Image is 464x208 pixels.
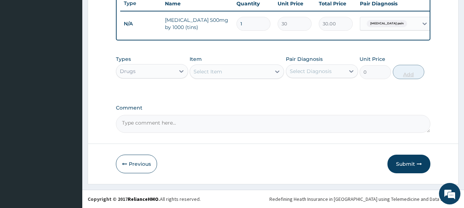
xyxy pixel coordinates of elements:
td: [MEDICAL_DATA] 500mg by 1000 (tins) [161,13,233,34]
label: Pair Diagnosis [286,55,323,63]
div: Select Diagnosis [290,68,332,75]
img: d_794563401_company_1708531726252_794563401 [13,36,29,54]
div: Drugs [120,68,136,75]
button: Submit [387,155,430,173]
div: Minimize live chat window [117,4,135,21]
label: Types [116,56,131,62]
td: N/A [120,17,161,30]
button: Previous [116,155,157,173]
button: Add [393,65,424,79]
a: RelianceHMO [128,196,158,202]
label: Item [190,55,202,63]
div: Redefining Heath Insurance in [GEOGRAPHIC_DATA] using Telemedicine and Data Science! [269,195,459,203]
span: [MEDICAL_DATA] pain [367,20,407,27]
div: Chat with us now [37,40,120,49]
strong: Copyright © 2017 . [88,196,160,202]
label: Comment [116,105,431,111]
footer: All rights reserved. [82,190,464,208]
label: Unit Price [360,55,385,63]
span: We're online! [41,60,99,132]
textarea: Type your message and hit 'Enter' [4,135,136,160]
div: Select Item [194,68,222,75]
